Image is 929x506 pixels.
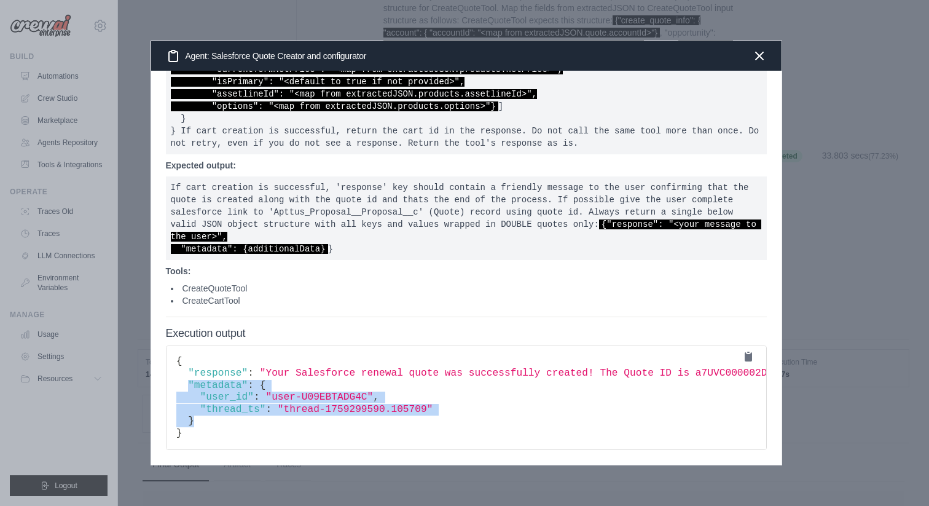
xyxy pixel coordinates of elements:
span: } [176,428,182,439]
h3: Agent: Salesforce Quote Creator and configurator [166,49,367,63]
span: { [176,356,182,367]
span: : [254,392,260,403]
span: { [260,380,266,391]
span: } [188,416,194,427]
span: "thread-1759299590.105709" [278,404,433,415]
span: : [265,404,272,415]
li: CreateCartTool [171,295,767,307]
span: "user_id" [200,392,254,403]
strong: Tools: [166,266,191,276]
span: "thread_ts" [200,404,266,415]
span: , [373,392,379,403]
span: : [248,368,254,379]
span: "metadata" [188,380,248,391]
h4: Execution output [166,327,767,341]
strong: Expected output: [166,160,236,170]
pre: If cart creation is successful, 'response' key should contain a friendly message to the user conf... [166,176,767,260]
span: {"response": "<your message to the user>", "metadata": {additionalData} [171,219,762,254]
li: CreateQuoteTool [171,282,767,295]
span: : [248,380,254,391]
span: "user-U09EBTADG4C" [265,392,373,403]
span: "response" [188,368,248,379]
